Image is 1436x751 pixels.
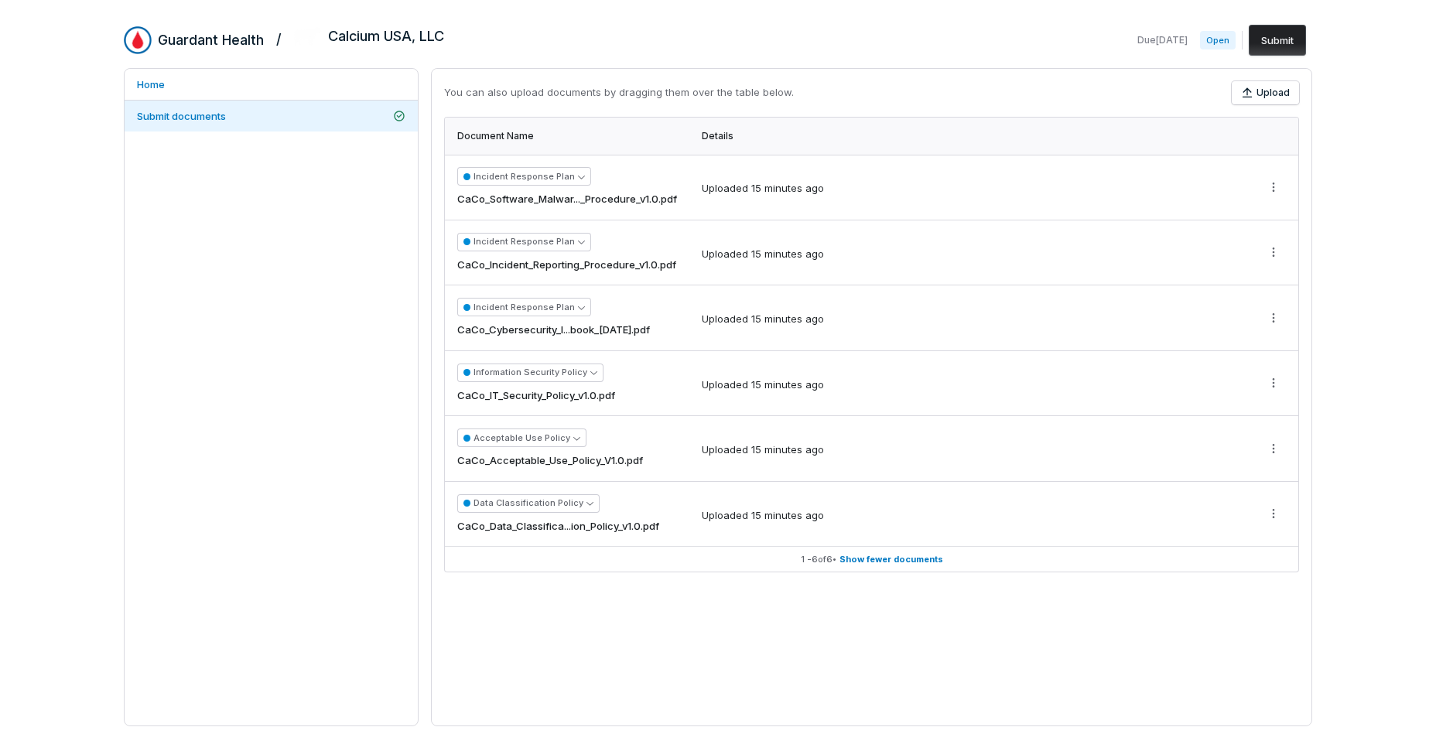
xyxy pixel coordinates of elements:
[276,26,282,49] h2: /
[751,247,824,262] div: 15 minutes ago
[751,442,824,458] div: 15 minutes ago
[1137,34,1188,46] span: Due [DATE]
[702,442,824,458] div: Uploaded
[457,298,591,316] button: Incident Response Plan
[751,181,824,196] div: 15 minutes ago
[158,30,264,50] h2: Guardant Health
[457,428,586,447] button: Acceptable Use Policy
[1261,306,1286,329] button: More actions
[839,554,943,565] span: Show fewer documents
[702,247,824,262] div: Uploaded
[457,388,615,404] span: CaCo_IT_Security_Policy_v1.0.pdf
[702,377,824,393] div: Uploaded
[457,519,659,534] span: CaCo_Data_Classifica...ion_Policy_v1.0.pdf
[1232,81,1299,104] button: Upload
[457,453,643,469] span: CaCo_Acceptable_Use_Policy_V1.0.pdf
[1261,371,1286,394] button: More actions
[1261,241,1286,264] button: More actions
[702,130,1243,142] div: Details
[751,312,824,327] div: 15 minutes ago
[457,364,603,382] button: Information Security Policy
[457,323,650,338] span: CaCo_Cybersecurity_I...book_[DATE].pdf
[457,130,683,142] div: Document Name
[751,508,824,524] div: 15 minutes ago
[444,85,794,101] p: You can also upload documents by dragging them over the table below.
[702,312,824,327] div: Uploaded
[457,494,600,513] button: Data Classification Policy
[1261,502,1286,525] button: More actions
[125,69,418,100] a: Home
[457,233,591,251] button: Incident Response Plan
[702,508,824,524] div: Uploaded
[1249,25,1306,56] button: Submit
[445,547,1298,572] button: 1 -6of6• Show fewer documents
[328,26,444,46] h2: Calcium USA, LLC
[751,377,824,393] div: 15 minutes ago
[457,192,677,207] span: CaCo_Software_Malwar..._Procedure_v1.0.pdf
[457,258,676,273] span: CaCo_Incident_Reporting_Procedure_v1.0.pdf
[457,167,591,186] button: Incident Response Plan
[1261,176,1286,199] button: More actions
[1200,31,1236,49] span: Open
[137,110,226,122] span: Submit documents
[1261,437,1286,460] button: More actions
[702,181,824,196] div: Uploaded
[125,101,418,131] a: Submit documents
